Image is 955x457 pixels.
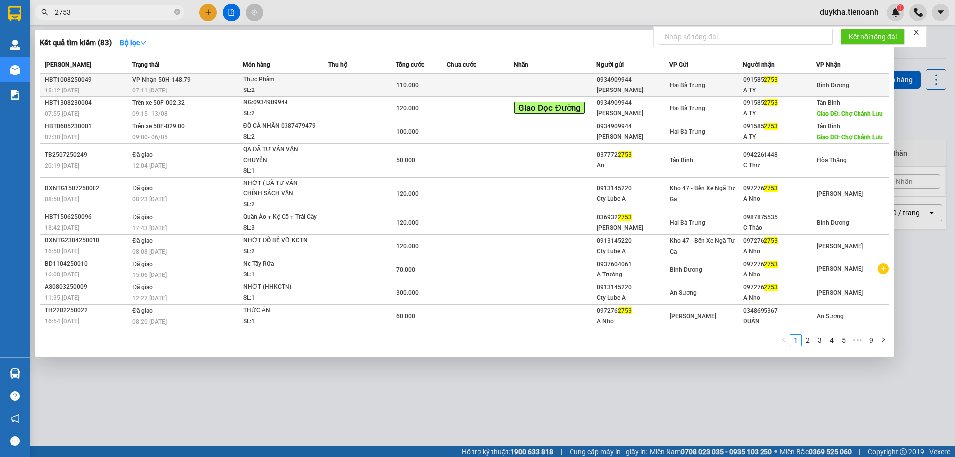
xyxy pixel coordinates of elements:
span: Trên xe 50F-002.32 [132,99,185,106]
img: warehouse-icon [10,368,20,379]
div: 097276 [743,183,815,194]
span: 15:06 [DATE] [132,272,167,278]
span: Giao Dọc Đường [514,102,584,114]
div: THỨC ĂN [243,305,318,316]
div: Thực Phẩm [243,74,318,85]
span: 08:08 [DATE] [132,248,167,255]
div: 091585 [743,75,815,85]
button: right [877,334,889,346]
a: 4 [826,335,837,346]
div: A TY [743,85,815,95]
div: HBT0605230001 [45,121,129,132]
li: 9 [865,334,877,346]
span: 2753 [618,151,632,158]
span: An Sương [817,313,844,320]
span: 11:35 [DATE] [45,294,79,301]
span: Giao DĐ: Chợ Chánh Lưu [817,110,883,117]
span: Đã giao [132,307,153,314]
div: 0934909944 [597,75,669,85]
span: Bình Dương [817,219,849,226]
div: BD1104250010 [45,259,129,269]
span: 300.000 [396,289,419,296]
span: 2753 [618,307,632,314]
div: TB2507250249 [45,150,129,160]
span: 2753 [764,123,778,130]
div: SL: 2 [243,85,318,96]
span: 20:19 [DATE] [45,162,79,169]
div: Nc Tẩy Rữa [243,259,318,270]
span: 120.000 [396,105,419,112]
div: [PERSON_NAME] [597,108,669,119]
span: plus-circle [878,263,889,274]
span: 12:22 [DATE] [132,295,167,302]
span: 2753 [764,76,778,83]
span: notification [10,414,20,423]
div: A Nho [597,316,669,327]
li: Next 5 Pages [850,334,865,346]
div: 097276 [597,306,669,316]
div: BXNTG1507250002 [45,183,129,194]
span: Người nhận [743,61,775,68]
span: An Sương [670,289,697,296]
div: NG:0934909944 [243,97,318,108]
li: 1 [790,334,802,346]
span: [PERSON_NAME] [817,190,863,197]
span: VP Nhận [816,61,841,68]
span: 09:00 - 06/05 [132,134,168,141]
span: Bình Dương [670,266,702,273]
div: A TY [743,132,815,142]
span: message [10,436,20,446]
span: ••• [850,334,865,346]
span: right [880,337,886,343]
div: C Thư [743,160,815,171]
span: 16:08 [DATE] [45,271,79,278]
div: A Trường [597,270,669,280]
div: BXNTG2304250010 [45,235,129,246]
span: 16:50 [DATE] [45,248,79,255]
span: 08:20 [DATE] [132,318,167,325]
span: search [41,9,48,16]
span: close [913,29,920,36]
div: AS0803250009 [45,282,129,292]
input: Nhập số tổng đài [659,29,833,45]
div: TH2202250022 [45,305,129,316]
div: SL: 1 [243,293,318,304]
span: 08:50 [DATE] [45,196,79,203]
div: NHỚT ( ĐÃ TƯ VẤN CHÍNH SÁCH VẬN CHUYỂN ) [243,178,318,199]
span: 2753 [618,214,632,221]
img: solution-icon [10,90,20,100]
span: Chưa cước [447,61,476,68]
div: SL: 2 [243,108,318,119]
li: 2 [802,334,814,346]
div: A Nho [743,293,815,303]
span: Đã giao [132,237,153,244]
div: [PERSON_NAME] [597,223,669,233]
div: [PERSON_NAME] [597,85,669,95]
span: Hai Bà Trưng [670,82,705,89]
div: An [597,160,669,171]
span: 17:43 [DATE] [132,225,167,232]
span: 100.000 [396,128,419,135]
span: 08:23 [DATE] [132,196,167,203]
span: Trên xe 50F-029.00 [132,123,185,130]
div: ĐỒ CÁ NHÂN 0387479479 [243,121,318,132]
div: 097276 [743,236,815,246]
span: left [781,337,787,343]
div: HBT1506250096 [45,212,129,222]
button: Kết nối tổng đài [841,29,905,45]
input: Tìm tên, số ĐT hoặc mã đơn [55,7,172,18]
a: 5 [838,335,849,346]
span: [PERSON_NAME] [817,243,863,250]
span: Đã giao [132,151,153,158]
span: Người gửi [596,61,624,68]
div: 0937604061 [597,259,669,270]
div: Quần Áo + Kệ Gỗ + Trái Cây [243,212,318,223]
span: Hai Bà Trưng [670,128,705,135]
div: 0987875535 [743,212,815,223]
li: Next Page [877,334,889,346]
span: 110.000 [396,82,419,89]
div: SL: 2 [243,246,318,257]
span: 07:30 [DATE] [45,134,79,141]
span: [PERSON_NAME] [45,61,91,68]
div: NHỚT ĐỔ BỄ VỠ KCTN [243,235,318,246]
